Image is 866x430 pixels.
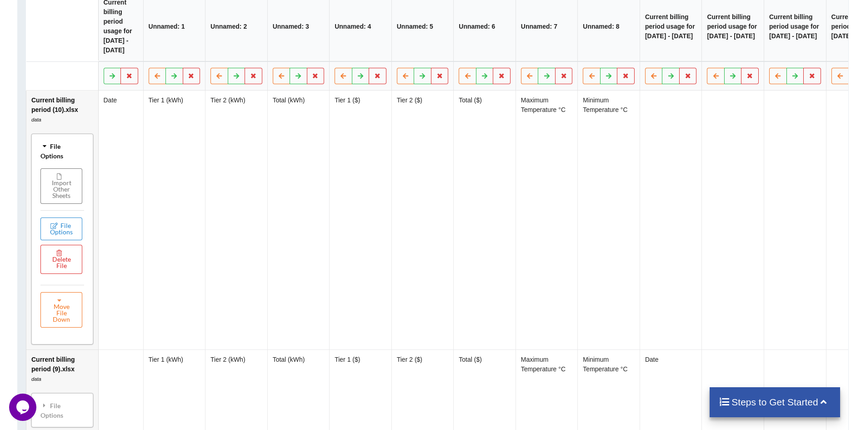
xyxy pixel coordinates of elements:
[40,292,82,328] button: Move File Down
[34,137,90,165] div: File Options
[31,117,41,122] i: data
[31,376,41,382] i: data
[34,396,90,425] div: File Options
[719,396,831,408] h4: Steps to Get Started
[516,91,578,349] td: Maximum Temperature °C
[26,91,98,349] td: Current billing period (10).xlsx
[98,91,143,349] td: Date
[267,91,330,349] td: Total (kWh)
[9,394,38,421] iframe: chat widget
[40,218,82,240] button: File Options
[330,91,392,349] td: Tier 1 ($)
[40,168,82,204] button: Import Other Sheets
[205,91,267,349] td: Tier 2 (kWh)
[454,91,516,349] td: Total ($)
[40,245,82,274] button: Delete File
[143,91,205,349] td: Tier 1 (kWh)
[578,91,640,349] td: Minimum Temperature °C
[391,91,454,349] td: Tier 2 ($)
